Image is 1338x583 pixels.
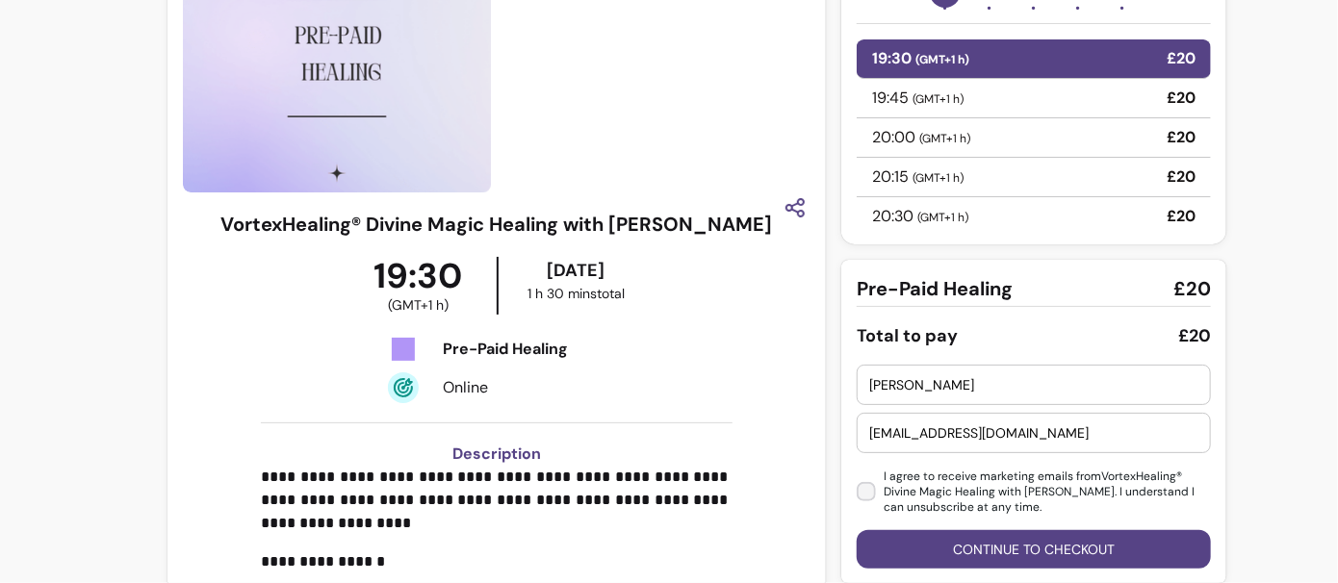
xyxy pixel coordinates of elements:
[1167,47,1196,70] p: £20
[869,375,1198,394] input: Enter your first name
[220,211,772,238] h3: VortexHealing® Divine Magic Healing with [PERSON_NAME]
[857,275,1013,302] span: Pre-Paid Healing
[1167,205,1196,228] p: £20
[915,52,969,67] span: ( GMT+1 h )
[388,295,449,315] span: ( GMT+1 h )
[502,284,650,303] div: 1 h 30 mins total
[857,530,1211,569] button: Continue to checkout
[872,47,969,70] p: 19:30
[443,338,622,361] div: Pre-Paid Healing
[1167,87,1196,110] p: £20
[1178,322,1211,349] div: £20
[443,376,622,399] div: Online
[919,131,970,146] span: ( GMT+1 h )
[872,165,964,189] p: 20:15
[1173,275,1211,302] span: £20
[869,423,1198,443] input: Enter your email address
[913,91,964,107] span: ( GMT+1 h )
[872,87,964,110] p: 19:45
[917,210,968,225] span: ( GMT+1 h )
[872,126,970,149] p: 20:00
[502,257,650,284] div: [DATE]
[872,205,968,228] p: 20:30
[1167,126,1196,149] p: £20
[340,257,497,315] div: 19:30
[913,170,964,186] span: ( GMT+1 h )
[857,322,958,349] div: Total to pay
[261,443,732,466] h3: Description
[388,334,419,365] img: Tickets Icon
[1167,165,1196,189] p: £20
